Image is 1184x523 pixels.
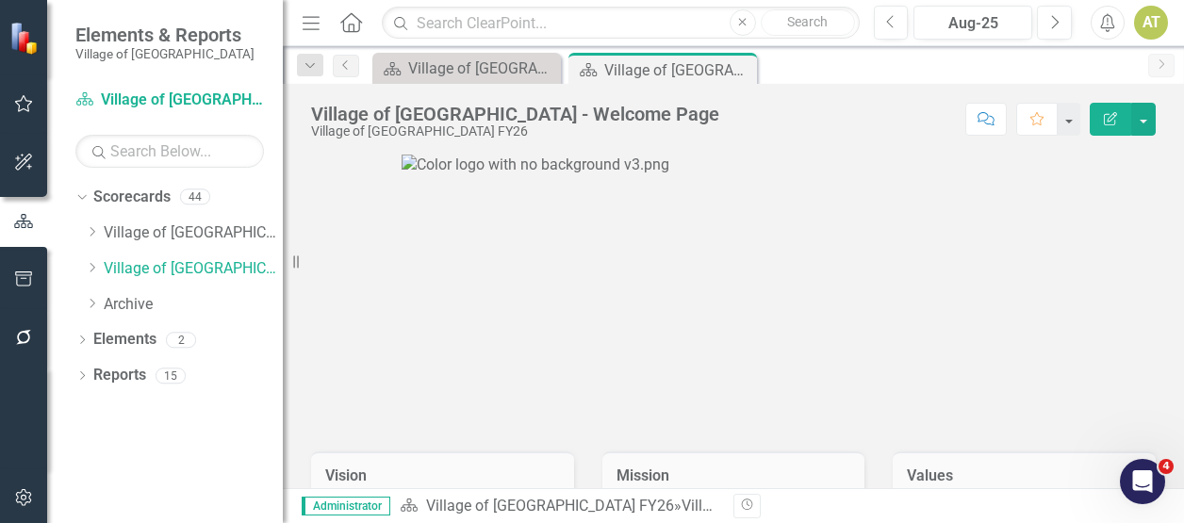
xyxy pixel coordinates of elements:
a: Village of [GEOGRAPHIC_DATA] [104,222,283,244]
input: Search ClearPoint... [382,7,859,40]
div: » [400,496,719,517]
span: Elements & Reports [75,24,255,46]
img: ClearPoint Strategy [9,22,42,55]
div: 2 [166,332,196,348]
div: Aug-25 [920,12,1026,35]
div: Village of [GEOGRAPHIC_DATA] - Welcome Page [682,497,1001,515]
a: Reports [93,365,146,386]
h3: Values [907,467,1142,484]
div: Village of [GEOGRAPHIC_DATA] - Welcome Page [604,58,752,82]
input: Search Below... [75,135,264,168]
div: 15 [156,368,186,384]
button: AT [1134,6,1168,40]
small: Village of [GEOGRAPHIC_DATA] [75,46,255,61]
img: Color logo with no background v3.png [402,155,1065,428]
a: Village of [GEOGRAPHIC_DATA] - Welcome Page [377,57,556,80]
a: Elements [93,329,156,351]
span: 4 [1159,459,1174,474]
a: Village of [GEOGRAPHIC_DATA] FY26 [104,258,283,280]
div: Village of [GEOGRAPHIC_DATA] - Welcome Page [311,104,719,124]
h3: Vision [325,467,560,484]
span: Administrator [302,497,390,515]
h3: Mission [617,467,851,484]
a: Village of [GEOGRAPHIC_DATA] FY26 [75,90,264,111]
div: 44 [180,189,210,205]
a: Scorecards [93,187,171,208]
div: Village of [GEOGRAPHIC_DATA] FY26 [311,124,719,139]
span: Search [787,14,828,29]
a: Village of [GEOGRAPHIC_DATA] FY26 [426,497,674,515]
button: Search [761,9,855,36]
button: Aug-25 [913,6,1032,40]
a: Archive [104,294,283,316]
iframe: Intercom live chat [1120,459,1165,504]
div: Village of [GEOGRAPHIC_DATA] - Welcome Page [408,57,556,80]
